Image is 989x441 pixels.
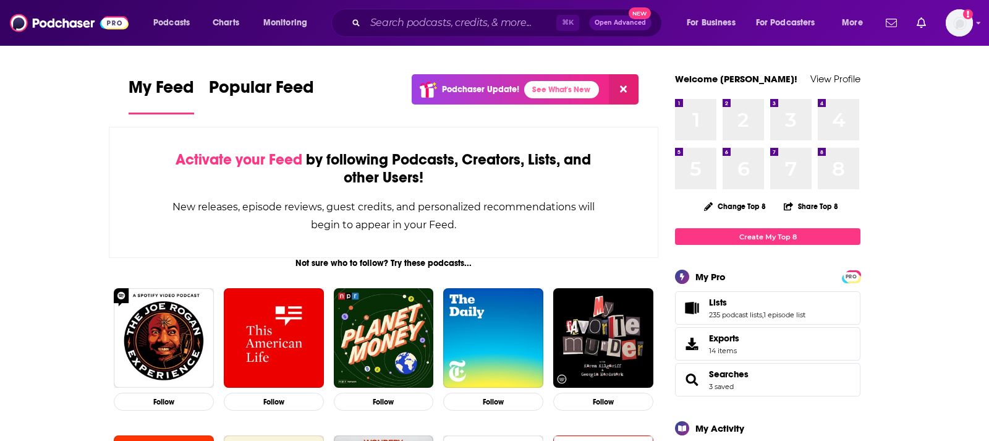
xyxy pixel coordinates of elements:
[171,151,596,187] div: by following Podcasts, Creators, Lists, and other Users!
[762,310,763,319] span: ,
[224,288,324,388] img: This American Life
[709,369,749,380] a: Searches
[675,363,860,396] span: Searches
[756,14,815,32] span: For Podcasters
[129,77,194,105] span: My Feed
[709,297,805,308] a: Lists
[10,11,129,35] img: Podchaser - Follow, Share and Rate Podcasts
[524,81,599,98] a: See What's New
[912,12,931,33] a: Show notifications dropdown
[709,310,762,319] a: 235 podcast lists
[844,272,859,281] a: PRO
[675,73,797,85] a: Welcome [PERSON_NAME]!
[629,7,651,19] span: New
[833,13,878,33] button: open menu
[171,198,596,234] div: New releases, episode reviews, guest credits, and personalized recommendations will begin to appe...
[209,77,314,114] a: Popular Feed
[114,288,214,388] img: The Joe Rogan Experience
[556,15,579,31] span: ⌘ K
[553,288,653,388] img: My Favorite Murder with Karen Kilgariff and Georgia Hardstark
[678,13,751,33] button: open menu
[679,299,704,317] a: Lists
[334,393,434,411] button: Follow
[153,14,190,32] span: Podcasts
[810,73,860,85] a: View Profile
[205,13,247,33] a: Charts
[114,393,214,411] button: Follow
[589,15,652,30] button: Open AdvancedNew
[709,297,727,308] span: Lists
[946,9,973,36] button: Show profile menu
[695,422,744,434] div: My Activity
[176,150,302,169] span: Activate your Feed
[145,13,206,33] button: open menu
[213,14,239,32] span: Charts
[697,199,773,214] button: Change Top 8
[675,327,860,361] a: Exports
[881,12,902,33] a: Show notifications dropdown
[687,14,736,32] span: For Business
[748,13,833,33] button: open menu
[343,9,674,37] div: Search podcasts, credits, & more...
[709,382,734,391] a: 3 saved
[946,9,973,36] span: Logged in as TeemsPR
[675,228,860,245] a: Create My Top 8
[442,84,519,95] p: Podchaser Update!
[224,393,324,411] button: Follow
[365,13,556,33] input: Search podcasts, credits, & more...
[595,20,646,26] span: Open Advanced
[443,288,543,388] img: The Daily
[209,77,314,105] span: Popular Feed
[334,288,434,388] img: Planet Money
[783,194,839,218] button: Share Top 8
[763,310,805,319] a: 1 episode list
[695,271,726,283] div: My Pro
[709,346,739,355] span: 14 items
[255,13,323,33] button: open menu
[553,393,653,411] button: Follow
[709,333,739,344] span: Exports
[946,9,973,36] img: User Profile
[443,393,543,411] button: Follow
[109,258,658,268] div: Not sure who to follow? Try these podcasts...
[129,77,194,114] a: My Feed
[263,14,307,32] span: Monitoring
[679,335,704,353] span: Exports
[842,14,863,32] span: More
[844,272,859,281] span: PRO
[679,371,704,388] a: Searches
[675,291,860,325] span: Lists
[963,9,973,19] svg: Add a profile image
